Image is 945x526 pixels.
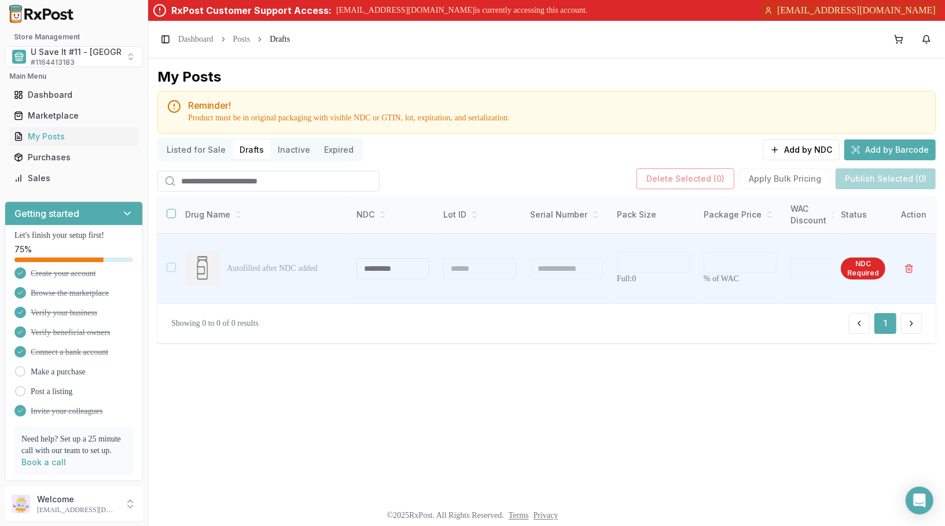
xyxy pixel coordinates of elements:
span: 75 % [14,244,32,255]
span: Verify your business [31,307,97,319]
span: Create your account [31,268,96,279]
span: Browse the marketplace [31,288,109,299]
th: Action [892,196,936,234]
button: Inactive [271,141,317,159]
button: Dashboard [5,86,143,104]
div: Dashboard [14,89,134,101]
th: Status [834,196,892,234]
div: Purchases [14,152,134,163]
a: Marketplace [9,105,138,126]
button: My Posts [5,127,143,146]
button: Delete [899,258,920,279]
button: Purchases [5,148,143,167]
a: Sales [9,168,138,189]
button: Listed for Sale [160,141,233,159]
h3: Getting started [14,207,79,220]
span: Connect a bank account [31,347,108,358]
div: NDC [356,209,429,220]
a: Dashboard [178,34,214,45]
div: Sales [14,172,134,184]
a: Terms [509,511,529,520]
span: Verify beneficial owners [31,327,111,339]
img: Drug Image [185,251,220,286]
span: Drafts [270,34,290,45]
button: Sales [5,169,143,187]
a: Privacy [534,511,558,520]
button: Add by NDC [763,139,840,160]
img: RxPost Logo [5,5,79,23]
div: Package Price [704,209,777,220]
button: Select a view [5,46,143,67]
div: RxPost Customer Support Access: [171,3,332,17]
a: Post a listing [31,386,72,398]
span: % of WAC [704,274,739,283]
h5: Reminder! [188,101,926,110]
button: Marketplace [5,106,143,125]
div: Showing 0 to 0 of 0 results [171,318,259,329]
button: Expired [317,141,361,159]
a: Purchases [9,147,138,168]
div: Lot ID [443,209,516,220]
img: User avatar [12,495,30,513]
div: Product must be in original packaging with visible NDC or GTIN, lot, expiration, and serialization. [188,112,926,124]
th: Pack Size [610,196,697,234]
span: [EMAIL_ADDRESS][DOMAIN_NAME] [777,3,936,17]
span: U Save It #11 - [GEOGRAPHIC_DATA] [31,46,172,58]
div: WAC Discount [790,203,838,226]
p: Let's finish your setup first! [14,230,133,241]
button: Support [5,481,143,502]
p: Need help? Set up a 25 minute call with our team to set up. [21,433,126,457]
button: 1 [874,313,896,334]
p: Autofilled after NDC added [227,263,340,274]
a: Dashboard [9,84,138,105]
h2: Main Menu [9,72,138,81]
p: [EMAIL_ADDRESS][DOMAIN_NAME] [37,505,117,514]
a: Posts [233,34,251,45]
button: Add by Barcode [844,139,936,160]
h2: Store Management [5,32,143,42]
div: My Posts [14,131,134,142]
p: Welcome [37,494,117,505]
nav: breadcrumb [178,34,290,45]
a: Book a call [21,457,66,467]
div: NDC Required [841,258,885,279]
div: Marketplace [14,110,134,122]
div: Serial Number [530,209,603,220]
span: # 1164413183 [31,58,75,67]
a: My Posts [9,126,138,147]
p: [EMAIL_ADDRESS][DOMAIN_NAME] is currently accessing this account. [336,5,587,16]
button: Drafts [233,141,271,159]
a: Make a purchase [31,366,86,378]
span: Full: 0 [617,274,636,283]
span: Invite your colleagues [31,406,102,417]
div: My Posts [157,68,221,86]
div: Drug Name [185,209,340,220]
div: Open Intercom Messenger [906,487,933,514]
